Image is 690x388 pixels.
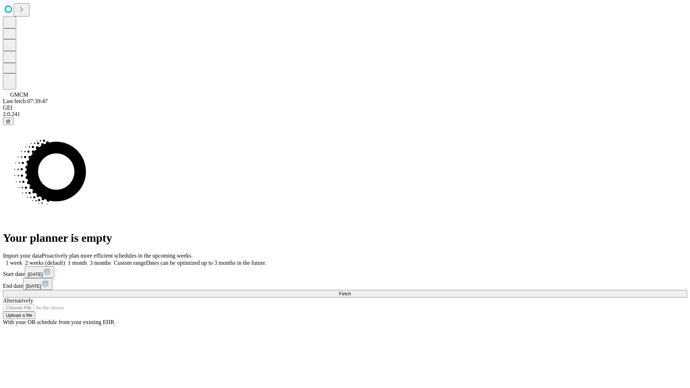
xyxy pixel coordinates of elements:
[23,278,52,290] button: [DATE]
[3,253,42,259] span: Import your data
[339,291,351,296] span: Fetch
[42,253,193,259] span: Proactively plan more efficient schedules in the upcoming weeks.
[68,260,87,266] span: 1 month
[3,98,48,104] span: Last fetch: 07:39:47
[26,283,41,289] span: [DATE]
[3,105,687,111] div: GEI
[3,319,114,325] span: With your OR schedule from your existing EHR
[10,92,28,98] span: GMCM
[114,260,146,266] span: Custom range
[3,117,14,125] button: @
[146,260,266,266] span: Dates can be optimized up to 3 months in the future.
[3,297,33,304] span: Alternatively
[3,290,687,297] button: Fetch
[3,231,687,245] h1: Your planner is empty
[25,260,65,266] span: 2 weeks (default)
[3,311,35,319] button: Upload a file
[90,260,111,266] span: 3 months
[3,111,687,117] div: 2.0.241
[6,260,22,266] span: 1 week
[28,272,43,277] span: [DATE]
[3,266,687,278] div: Start date
[25,266,54,278] button: [DATE]
[6,119,11,124] span: @
[3,278,687,290] div: End date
